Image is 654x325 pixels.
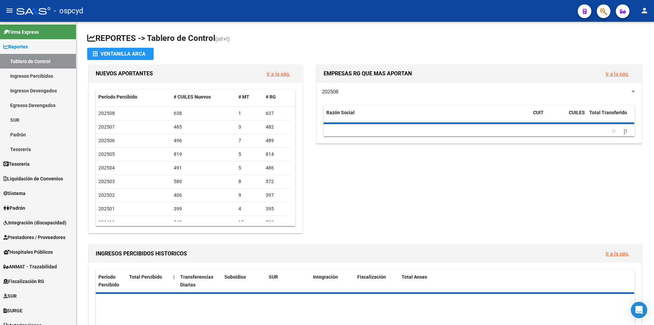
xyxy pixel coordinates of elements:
[96,250,187,257] span: INGRESOS PERCIBIDOS HISTORICOS
[606,71,629,77] a: Ir a la pág.
[177,270,222,292] datatable-header-cell: Transferencias Diarias
[236,90,263,104] datatable-header-cell: # MT
[399,270,629,292] datatable-header-cell: Total Anses
[3,263,57,270] span: ANMAT - Trazabilidad
[326,110,355,115] span: Razón Social
[600,68,635,80] button: Ir a la pág.
[238,178,260,186] div: 8
[174,219,233,226] div: 548
[238,123,260,131] div: 3
[3,160,30,168] span: Tesorería
[171,270,177,292] datatable-header-cell: |
[174,205,233,213] div: 399
[238,109,260,117] div: 1
[174,137,233,145] div: 496
[224,274,246,280] span: Subsidios
[238,137,260,145] div: 7
[266,178,287,186] div: 572
[324,70,412,77] span: EMPRESAS RG QUE MAS APORTAN
[98,94,137,100] span: Período Percibido
[54,3,83,18] span: - ospcyd
[266,270,310,292] datatable-header-cell: SUR
[266,123,287,131] div: 482
[3,28,39,36] span: Firma Express
[98,274,119,287] span: Período Percibido
[324,105,530,128] datatable-header-cell: Razón Social
[238,205,260,213] div: 4
[569,110,585,115] span: CUILES
[631,302,647,318] div: Open Intercom Messenger
[402,274,427,280] span: Total Anses
[98,220,115,225] span: 202412
[98,206,115,211] span: 202501
[609,127,619,134] a: go to previous page
[174,164,233,172] div: 491
[267,71,290,77] a: Ir a la pág.
[174,109,233,117] div: 638
[98,138,115,143] span: 202506
[238,219,260,226] div: 15
[238,164,260,172] div: 5
[566,105,587,128] datatable-header-cell: CUILES
[174,123,233,131] div: 485
[310,270,355,292] datatable-header-cell: Integración
[640,6,649,15] mat-icon: person
[3,234,65,241] span: Prestadores / Proveedores
[3,190,26,197] span: Sistema
[96,70,153,77] span: NUEVOS APORTANTES
[87,33,643,45] h1: REPORTES -> Tablero de Control
[174,94,211,100] span: # CUILES Nuevos
[174,191,233,199] div: 406
[98,192,115,198] span: 202502
[313,274,338,280] span: Integración
[215,36,230,42] span: (alt+t)
[238,94,249,100] span: # MT
[266,137,287,145] div: 489
[3,248,53,256] span: Hospitales Públicos
[96,90,171,104] datatable-header-cell: Período Percibido
[606,251,629,257] a: Ir a la pág.
[3,43,28,50] span: Reportes
[93,48,148,60] div: Ventanilla ARCA
[98,151,115,157] span: 202505
[3,307,22,314] span: SURGE
[238,191,260,199] div: 9
[266,150,287,158] div: 814
[238,150,260,158] div: 5
[266,109,287,117] div: 637
[266,94,276,100] span: # RG
[129,274,162,280] span: Total Percibido
[5,6,14,15] mat-icon: menu
[98,165,115,171] span: 202504
[3,175,63,182] span: Liquidación de Convenios
[530,105,566,128] datatable-header-cell: CUIT
[87,48,154,60] button: Ventanilla ARCA
[180,274,213,287] span: Transferencias Diarias
[621,127,630,134] a: go to next page
[98,179,115,184] span: 202503
[261,68,296,80] button: Ir a la pág.
[98,110,115,116] span: 202508
[533,110,544,115] span: CUIT
[3,278,44,285] span: Fiscalización RG
[3,204,25,212] span: Padrón
[174,150,233,158] div: 819
[269,274,278,280] span: SUR
[173,274,175,280] span: |
[322,89,338,95] span: 202508
[263,90,290,104] datatable-header-cell: # RG
[600,247,635,260] button: Ir a la pág.
[355,270,399,292] datatable-header-cell: Fiscalización
[266,219,287,226] div: 533
[266,191,287,199] div: 397
[171,90,236,104] datatable-header-cell: # CUILES Nuevos
[126,270,171,292] datatable-header-cell: Total Percibido
[589,110,627,115] span: Total Transferido
[357,274,386,280] span: Fiscalización
[174,178,233,186] div: 580
[266,164,287,172] div: 486
[587,105,634,128] datatable-header-cell: Total Transferido
[266,205,287,213] div: 395
[3,292,17,300] span: SUR
[98,124,115,130] span: 202507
